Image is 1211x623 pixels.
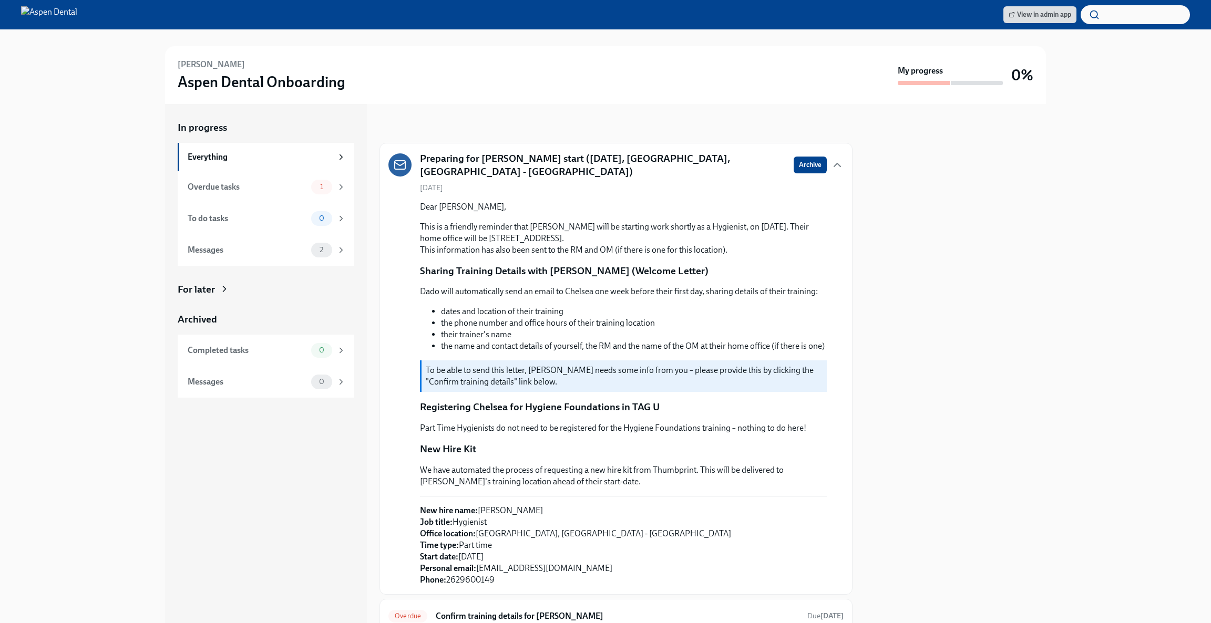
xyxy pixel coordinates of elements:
span: Overdue [388,612,427,620]
a: To do tasks0 [178,203,354,234]
div: Completed tasks [188,345,307,356]
span: View in admin app [1009,9,1071,20]
div: Overdue tasks [188,181,307,193]
h3: Aspen Dental Onboarding [178,72,345,91]
span: Due [807,611,844,620]
a: Overdue tasks1 [178,171,354,203]
p: Registering Chelsea for Hygiene Foundations in TAG U [420,400,660,414]
div: In progress [379,121,429,134]
p: Part Time Hygienists do not need to be registered for the Hygiene Foundations training – nothing ... [420,422,806,434]
a: Messages2 [178,234,354,266]
a: Archived [178,313,354,326]
button: Archive [794,157,827,173]
strong: Job title: [420,517,453,527]
a: View in admin app [1003,6,1076,23]
div: For later [178,283,215,296]
span: 0 [313,214,331,222]
strong: Start date: [420,552,458,562]
p: Dear [PERSON_NAME], [420,201,827,213]
a: In progress [178,121,354,134]
strong: My progress [898,65,943,77]
div: Messages [188,376,307,388]
p: To be able to send this letter, [PERSON_NAME] needs some info from you – please provide this by c... [426,365,823,388]
p: [PERSON_NAME] Hygienist [GEOGRAPHIC_DATA], [GEOGRAPHIC_DATA] - [GEOGRAPHIC_DATA] Part time [DATE]... [420,505,731,586]
strong: Phone: [420,575,446,585]
p: Sharing Training Details with [PERSON_NAME] (Welcome Letter) [420,264,709,278]
span: 1 [314,183,330,191]
strong: Personal email: [420,563,476,573]
span: September 18th, 2025 09:00 [807,611,844,621]
li: their trainer's name [441,329,825,340]
p: New Hire Kit [420,442,476,456]
span: 0 [313,378,331,386]
a: Completed tasks0 [178,335,354,366]
strong: [DATE] [820,611,844,620]
h5: Preparing for [PERSON_NAME] start ([DATE], [GEOGRAPHIC_DATA], [GEOGRAPHIC_DATA] - [GEOGRAPHIC_DATA]) [420,152,785,179]
h6: [PERSON_NAME] [178,59,245,70]
p: We have automated the process of requesting a new hire kit from Thumbprint. This will be delivere... [420,464,827,487]
a: For later [178,283,354,296]
p: Dado will automatically send an email to Chelsea one week before their first day, sharing details... [420,286,825,297]
li: the name and contact details of yourself, the RM and the name of the OM at their home office (if ... [441,340,825,352]
div: Everything [188,151,332,163]
li: the phone number and office hours of their training location [441,317,825,329]
h3: 0% [1011,66,1033,85]
strong: Office location: [420,528,476,538]
div: Messages [188,244,307,256]
h6: Confirm training details for [PERSON_NAME] [436,610,799,622]
span: Archive [799,160,822,170]
p: This is a friendly reminder that [PERSON_NAME] will be starting work shortly as a Hygienist, on [... [420,221,827,256]
a: Everything [178,143,354,171]
a: Messages0 [178,366,354,398]
strong: Time type: [420,540,459,550]
div: To do tasks [188,213,307,224]
span: 0 [313,346,331,354]
img: Aspen Dental [21,6,77,23]
span: 2 [313,246,330,254]
li: dates and location of their training [441,306,825,317]
strong: New hire name: [420,505,478,515]
span: [DATE] [420,183,443,193]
